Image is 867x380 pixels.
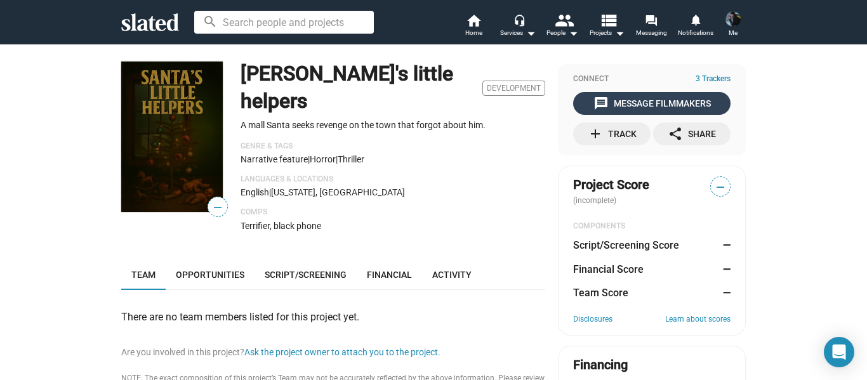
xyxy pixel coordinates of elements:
[241,174,545,185] p: Languages & Locations
[590,25,625,41] span: Projects
[241,207,545,218] p: Comps
[523,25,538,41] mat-icon: arrow_drop_down
[668,126,683,141] mat-icon: share
[718,286,731,299] dd: —
[573,263,644,276] dt: Financial Score
[689,13,701,25] mat-icon: notifications
[629,13,673,41] a: Messaging
[588,122,637,145] div: Track
[636,25,667,41] span: Messaging
[338,154,364,164] span: Thriller
[573,315,612,325] a: Disclosures
[612,25,627,41] mat-icon: arrow_drop_down
[593,96,609,111] mat-icon: message
[573,196,619,205] span: (incomplete)
[121,259,166,290] a: Team
[725,11,741,27] img: Alex Caruso
[718,239,731,252] dd: —
[573,122,651,145] button: Track
[265,270,347,280] span: Script/Screening
[665,315,731,325] a: Learn about scores
[573,286,628,299] dt: Team Score
[466,13,481,28] mat-icon: home
[482,81,545,96] span: Development
[718,9,748,42] button: Alex CarusoMe
[729,25,738,41] span: Me
[121,62,223,212] img: Santa's little helpers
[166,259,255,290] a: Opportunities
[573,176,649,193] span: Project Score
[255,259,357,290] a: Script/Screening
[824,337,854,367] div: Open Intercom Messenger
[573,357,628,374] div: Financing
[673,13,718,41] a: Notifications
[678,25,713,41] span: Notifications
[131,270,156,280] span: Team
[241,141,545,152] p: Genre & Tags
[718,263,731,276] dd: —
[573,239,679,252] dt: Script/Screening Score
[500,25,536,41] div: Services
[241,187,269,197] span: English
[573,74,731,84] div: Connect
[513,14,525,25] mat-icon: headset_mic
[367,270,412,280] span: Financial
[496,13,540,41] button: Services
[357,259,422,290] a: Financial
[121,346,545,358] div: Are you involved in this project?
[645,14,657,26] mat-icon: forum
[573,221,731,232] div: COMPONENTS
[269,187,271,197] span: |
[432,270,472,280] span: Activity
[194,11,374,34] input: Search people and projects
[585,13,629,41] button: Projects
[422,259,482,290] a: Activity
[241,119,545,131] p: A mall Santa seeks revenge on the town that forgot about him.
[176,270,244,280] span: Opportunities
[241,220,545,232] p: Terrifier, black phone
[599,11,618,29] mat-icon: view_list
[241,154,308,164] span: Narrative feature
[711,179,730,195] span: —
[546,25,578,41] div: People
[241,60,477,114] h1: [PERSON_NAME]'s little helpers
[653,122,731,145] button: Share
[244,346,440,358] button: Ask the project owner to attach you to the project.
[566,25,581,41] mat-icon: arrow_drop_down
[336,154,338,164] span: |
[310,154,336,164] span: Horror
[121,310,545,324] div: There are no team members listed for this project yet.
[271,187,405,197] span: [US_STATE], [GEOGRAPHIC_DATA]
[593,92,711,115] div: Message Filmmakers
[668,122,716,145] div: Share
[308,154,310,164] span: |
[588,126,603,141] mat-icon: add
[465,25,482,41] span: Home
[208,199,227,216] span: —
[540,13,585,41] button: People
[555,11,573,29] mat-icon: people
[696,74,731,84] span: 3 Trackers
[451,13,496,41] a: Home
[573,92,731,115] button: Message Filmmakers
